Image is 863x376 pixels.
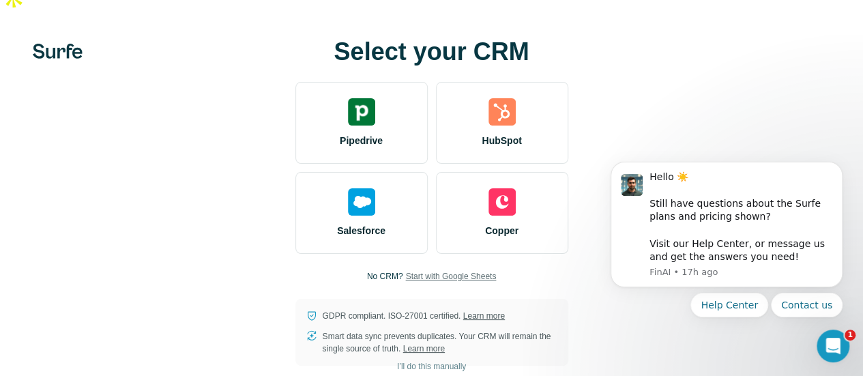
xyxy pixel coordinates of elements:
iframe: Intercom live chat [817,330,849,362]
span: Salesforce [337,224,385,237]
img: salesforce's logo [348,188,375,216]
span: 1 [845,330,855,341]
span: I’ll do this manually [397,360,466,373]
p: No CRM? [367,270,403,283]
img: copper's logo [488,188,516,216]
img: hubspot's logo [488,98,516,126]
iframe: Intercom notifications message [590,118,863,339]
p: GDPR compliant. ISO-27001 certified. [323,310,505,322]
button: Start with Google Sheets [405,270,496,283]
span: HubSpot [482,134,521,147]
h1: Select your CRM [295,38,568,66]
span: Pipedrive [340,134,383,147]
p: Smart data sync prevents duplicates. Your CRM will remain the single source of truth. [323,330,557,355]
span: Copper [485,224,518,237]
img: Surfe's logo [33,44,83,59]
img: pipedrive's logo [348,98,375,126]
a: Learn more [403,344,445,353]
a: Learn more [463,311,505,321]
